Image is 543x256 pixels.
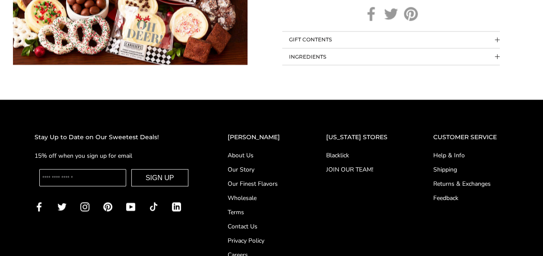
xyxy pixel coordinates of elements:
input: Enter your email [39,169,126,186]
button: Collapsible block button [282,31,500,48]
a: Terms [228,207,292,216]
a: Returns & Exchanges [433,179,508,188]
a: About Us [228,150,292,159]
h2: [US_STATE] STORES [326,132,399,142]
a: Twitter [57,201,67,211]
h2: [PERSON_NAME] [228,132,292,142]
h2: Stay Up to Date on Our Sweetest Deals! [35,132,193,142]
a: Contact Us [228,222,292,231]
h2: CUSTOMER SERVICE [433,132,508,142]
a: Pinterest [404,7,418,21]
a: Instagram [80,201,89,211]
a: Privacy Policy [228,236,292,245]
a: Facebook [364,7,378,21]
a: Blacklick [326,150,399,159]
button: SIGN UP [131,169,188,186]
a: Our Story [228,165,292,174]
a: Facebook [35,201,44,211]
iframe: Sign Up via Text for Offers [7,223,89,249]
a: JOIN OUR TEAM! [326,165,399,174]
a: Shipping [433,165,508,174]
button: Collapsible block button [282,48,500,65]
a: Feedback [433,193,508,202]
a: Pinterest [103,201,112,211]
a: TikTok [149,201,158,211]
p: 15% off when you sign up for email [35,150,193,160]
a: YouTube [126,201,135,211]
a: Wholesale [228,193,292,202]
a: LinkedIn [172,201,181,211]
a: Twitter [384,7,398,21]
a: Help & Info [433,150,508,159]
a: Our Finest Flavors [228,179,292,188]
